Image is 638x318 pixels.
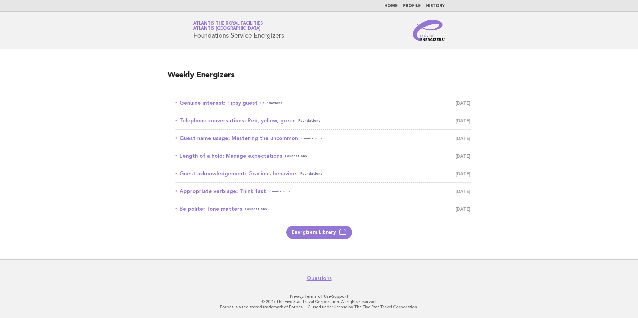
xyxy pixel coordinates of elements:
[176,187,470,196] a: Appropriate verbiage: Think fastFoundations [DATE]
[455,204,470,214] span: [DATE]
[455,134,470,143] span: [DATE]
[403,4,421,8] a: Profile
[269,187,291,196] span: Foundations
[307,275,332,282] a: Questions
[286,226,352,239] a: Energizers Library
[301,134,323,143] span: Foundations
[455,169,470,178] span: [DATE]
[298,116,320,125] span: Foundations
[413,20,445,41] img: Service Energizers
[455,98,470,108] span: [DATE]
[300,169,322,178] span: Foundations
[115,299,523,304] p: © 2025 The Five Star Travel Corporation. All rights reserved.
[176,169,470,178] a: Guest acknowledgement: Gracious behaviorsFoundations [DATE]
[455,116,470,125] span: [DATE]
[176,98,470,108] a: Genuine interest: Tipsy guestFoundations [DATE]
[285,151,307,161] span: Foundations
[176,116,470,125] a: Telephone conversations: Red, yellow, greenFoundations [DATE]
[455,187,470,196] span: [DATE]
[193,22,284,39] h1: Foundations Service Energizers
[115,304,523,310] p: Forbes is a registered trademark of Forbes LLC used under license by The Five Star Travel Corpora...
[426,4,445,8] a: History
[193,21,263,31] a: Atlantis The Royal FacilitiesAtlantis [GEOGRAPHIC_DATA]
[176,204,470,214] a: Be polite: Tone mattersFoundations [DATE]
[304,294,331,299] a: Terms of Use
[115,294,523,299] p: · ·
[384,4,398,8] a: Home
[290,294,303,299] a: Privacy
[455,151,470,161] span: [DATE]
[168,70,470,86] h2: Weekly Energizers
[332,294,348,299] a: Support
[193,27,261,31] span: Atlantis [GEOGRAPHIC_DATA]
[176,151,470,161] a: Length of a hold: Manage expectationsFoundations [DATE]
[245,204,267,214] span: Foundations
[260,98,282,108] span: Foundations
[176,134,470,143] a: Guest name usage: Mastering the uncommonFoundations [DATE]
